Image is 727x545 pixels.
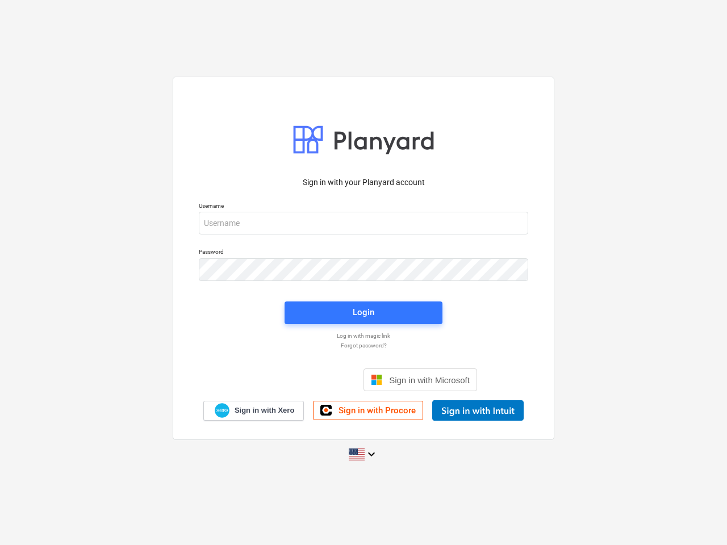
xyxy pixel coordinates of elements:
[115,85,612,113] p: If you decline, your information won’t be tracked when you visit this website. A single cookie wi...
[365,447,378,461] i: keyboard_arrow_down
[199,202,528,212] p: Username
[244,367,360,392] iframe: Sign in with Google Button
[371,374,382,385] img: Microsoft logo
[285,301,442,324] button: Login
[199,248,528,258] p: Password
[313,401,423,420] a: Sign in with Procore
[353,305,374,320] div: Login
[97,18,630,165] div: Cookie banner
[215,403,229,418] img: Xero logo
[433,121,521,147] button: Accept All
[193,332,534,339] a: Log in with magic link
[193,342,534,349] a: Forgot password?
[199,212,528,234] input: Username
[235,405,294,416] span: Sign in with Xero
[203,401,304,421] a: Sign in with Xero
[525,121,612,147] button: Decline All
[115,36,612,78] p: This website stores cookies on your computer. These cookies are used to collect information about...
[342,121,429,147] button: Cookies settings
[339,405,416,416] span: Sign in with Procore
[389,375,470,385] span: Sign in with Microsoft
[199,177,528,188] p: Sign in with your Planyard account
